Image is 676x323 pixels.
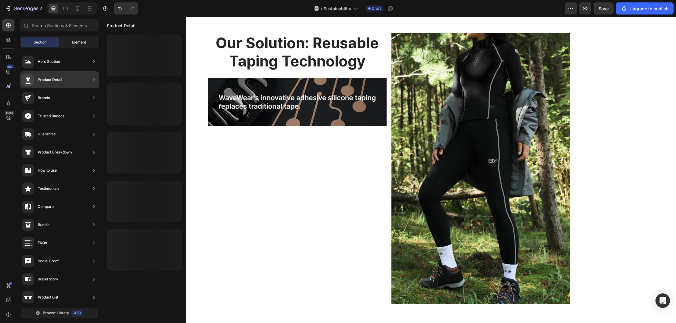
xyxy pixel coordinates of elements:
span: Section [33,40,46,45]
div: Open Intercom Messenger [655,293,670,308]
span: Save [599,6,609,11]
div: Product Detail [38,77,62,83]
button: Upgrade to publish [616,2,674,15]
div: Trusted Badges [38,113,64,119]
p: our solution: reusable taping technology [107,17,284,53]
p: 7 [40,5,42,12]
div: Brand Story [38,276,58,282]
div: 450 [72,310,83,316]
div: Upgrade to publish [621,5,668,12]
iframe: Design area [102,17,676,323]
div: Hero Section [38,59,60,65]
span: Browse Library [43,310,69,316]
div: 450 [6,64,14,69]
img: gempages_579737317355291220-a5d24e7e-4f13-43c6-aac9-e0f6807fc659.png [106,61,285,109]
span: Sustainability [324,5,351,12]
span: Draft [372,6,381,11]
div: Product List [38,294,58,300]
div: Bundle [38,222,49,228]
button: Save [594,2,614,15]
span: Element [72,40,86,45]
div: Guarantee [38,131,56,137]
div: Social Proof [38,258,59,264]
div: Beta [5,111,14,115]
button: Browse Library450 [21,308,98,318]
input: Search Sections & Elements [20,19,99,31]
div: Testimonials [38,186,59,192]
div: FAQs [38,240,47,246]
button: 7 [2,2,45,15]
div: How to use [38,167,57,173]
img: gempages_579737317355291220-a5ac0971-b64c-4513-b21a-25149d95468c.webp [290,16,468,287]
span: / [321,5,322,12]
div: Compare [38,204,54,210]
div: Product Breakdown [38,149,72,155]
div: Undo/Redo [114,2,138,15]
div: Brands [38,95,50,101]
